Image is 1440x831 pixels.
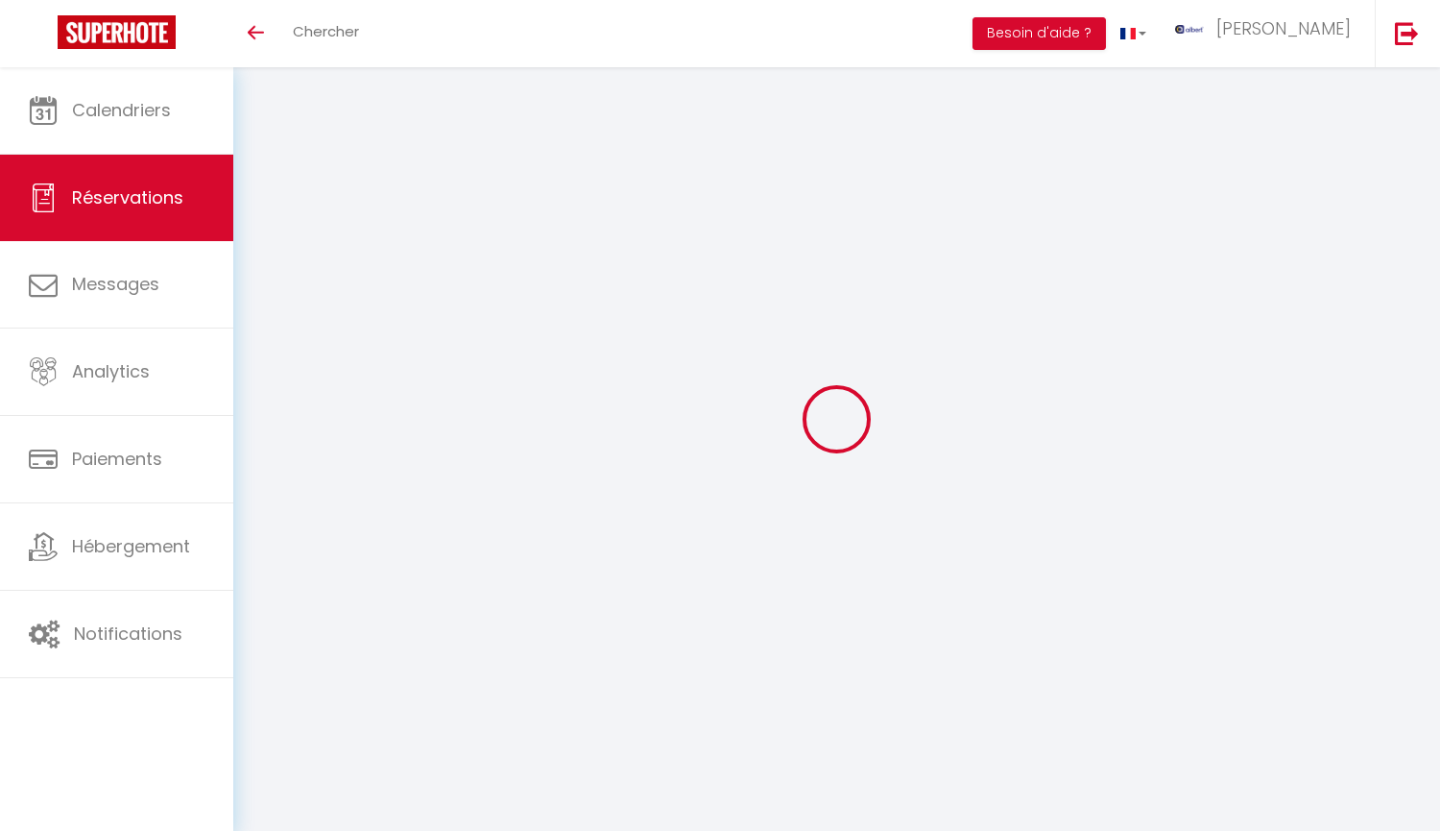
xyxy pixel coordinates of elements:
[74,622,182,646] span: Notifications
[72,98,171,122] span: Calendriers
[72,359,150,383] span: Analytics
[972,17,1106,50] button: Besoin d'aide ?
[72,272,159,296] span: Messages
[72,534,190,558] span: Hébergement
[1175,25,1204,34] img: ...
[1216,16,1351,40] span: [PERSON_NAME]
[293,21,359,41] span: Chercher
[58,15,176,49] img: Super Booking
[1395,21,1419,45] img: logout
[72,447,162,471] span: Paiements
[72,185,183,209] span: Réservations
